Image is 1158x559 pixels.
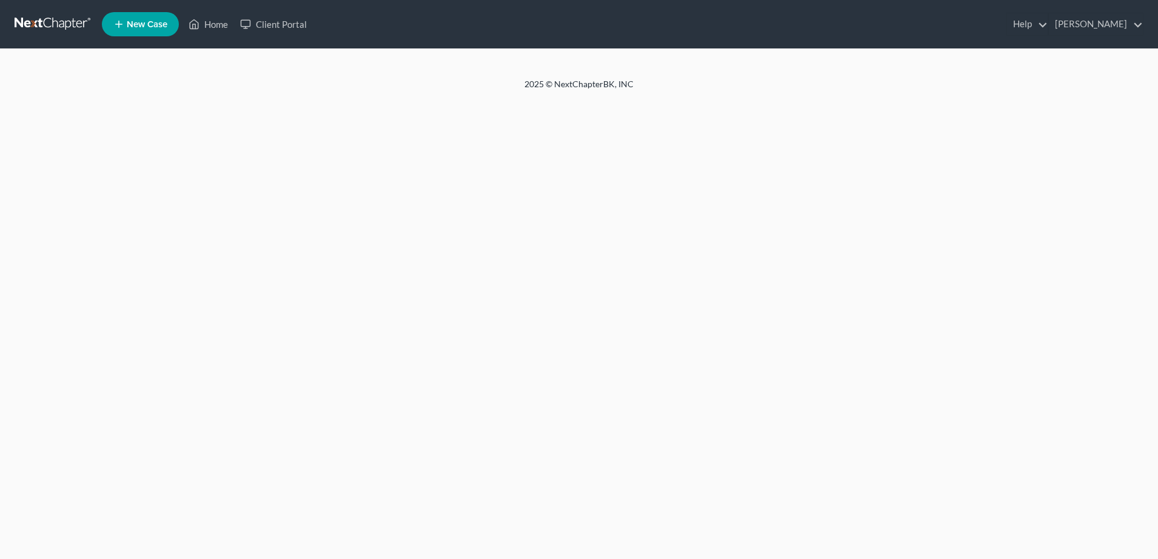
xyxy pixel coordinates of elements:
[102,12,179,36] new-legal-case-button: New Case
[233,78,925,100] div: 2025 © NextChapterBK, INC
[234,13,313,35] a: Client Portal
[1007,13,1048,35] a: Help
[182,13,234,35] a: Home
[1049,13,1143,35] a: [PERSON_NAME]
